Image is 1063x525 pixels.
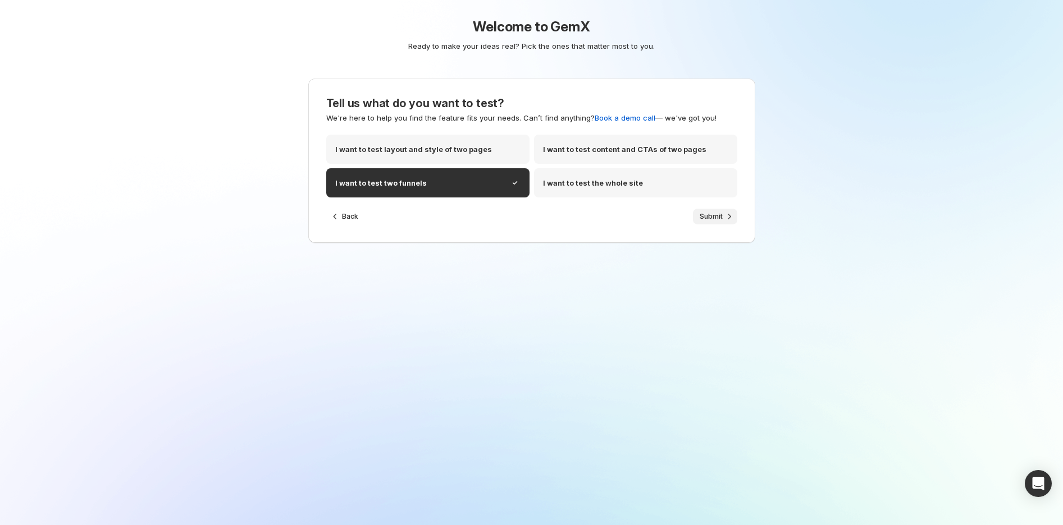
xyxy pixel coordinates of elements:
[700,212,723,221] span: Submit
[595,113,655,122] a: Book a demo call
[543,144,706,155] p: I want to test content and CTAs of two pages
[543,177,643,188] p: I want to test the whole site
[326,209,365,224] button: Back
[326,96,737,110] h3: Tell us what do you want to test?
[342,212,358,221] span: Back
[693,209,737,224] button: Submit
[270,40,794,52] p: Ready to make your ideas real? Pick the ones that matter most to you.
[1025,470,1052,497] div: Open Intercom Messenger
[335,177,427,188] p: I want to test two funnels
[326,113,717,122] span: We're here to help you find the feature fits your needs. Can’t find anything? — we've got you!
[265,18,799,36] h1: Welcome to GemX
[335,144,492,155] p: I want to test layout and style of two pages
